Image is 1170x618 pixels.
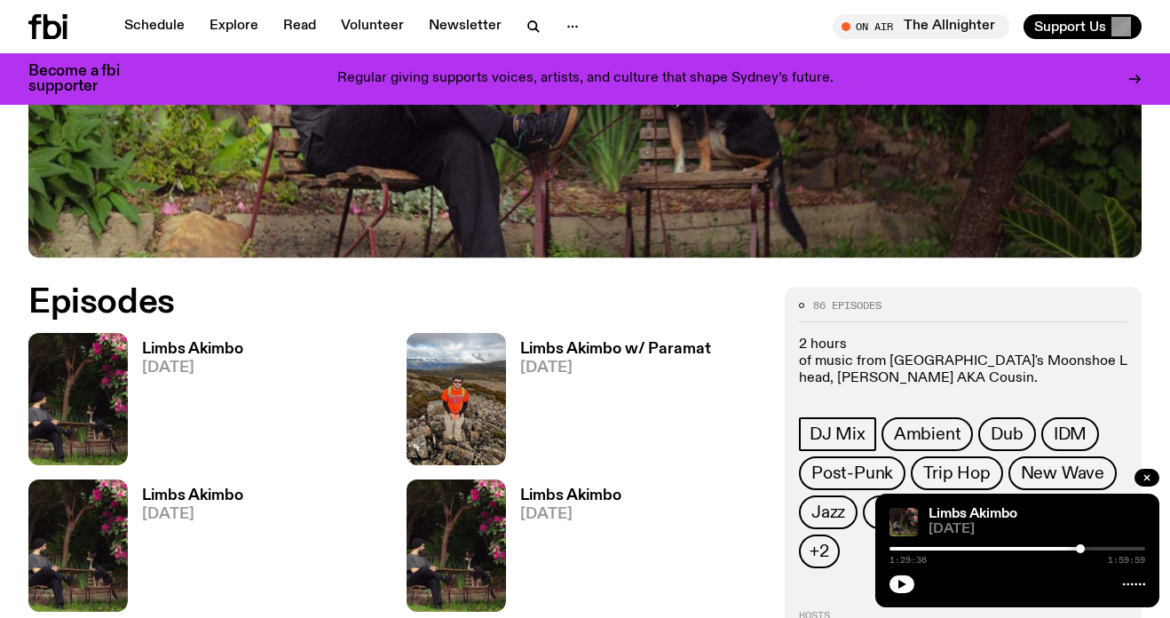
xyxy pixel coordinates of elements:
p: 2 hours of music from [GEOGRAPHIC_DATA]'s Moonshoe Label head, [PERSON_NAME] AKA Cousin. [799,337,1127,388]
a: Limbs Akimbo [929,507,1017,521]
a: Limbs Akimbo[DATE] [506,488,621,612]
a: Post-Punk [799,456,905,490]
span: [DATE] [929,523,1145,536]
a: Volunteer [330,14,415,39]
span: 1:59:59 [1108,556,1145,565]
span: [DATE] [142,360,243,376]
span: Trip Hop [923,463,990,483]
button: +2 [799,535,840,568]
button: On AirThe Allnighter [833,14,1009,39]
a: Limbs Akimbo[DATE] [128,342,243,465]
span: 86 episodes [813,301,881,311]
span: DJ Mix [810,424,866,444]
span: +2 [810,542,829,561]
p: Regular giving supports voices, artists, and culture that shape Sydney’s future. [337,71,834,87]
span: [DATE] [520,360,711,376]
a: Read [273,14,327,39]
h2: Episodes [28,287,763,319]
a: Limbs Akimbo w/ Paramat[DATE] [506,342,711,465]
h3: Limbs Akimbo [142,488,243,503]
span: 1:29:36 [889,556,927,565]
span: Post-Punk [811,463,893,483]
img: Jackson sits at an outdoor table, legs crossed and gazing at a black and brown dog also sitting a... [28,479,128,612]
a: Schedule [114,14,195,39]
a: Dub [978,417,1035,451]
a: Jazz [799,495,858,529]
img: Jackson sits at an outdoor table, legs crossed and gazing at a black and brown dog also sitting a... [407,479,506,612]
a: Newsletter [418,14,512,39]
a: Explore [199,14,269,39]
button: Support Us [1024,14,1142,39]
a: New Wave [1008,456,1117,490]
h3: Limbs Akimbo w/ Paramat [520,342,711,357]
span: [DATE] [520,507,621,522]
span: Ambient [894,424,961,444]
a: IDM [1041,417,1099,451]
h3: Become a fbi supporter [28,64,142,94]
a: Limbs Akimbo[DATE] [128,488,243,612]
img: Jackson sits at an outdoor table, legs crossed and gazing at a black and brown dog also sitting a... [889,508,918,536]
a: Ambient [881,417,974,451]
img: Jackson sits at an outdoor table, legs crossed and gazing at a black and brown dog also sitting a... [28,333,128,465]
span: Dub [991,424,1023,444]
span: New Wave [1021,463,1104,483]
h3: Limbs Akimbo [142,342,243,357]
h3: Limbs Akimbo [520,488,621,503]
a: DJ Mix [799,417,876,451]
span: Jazz [811,503,845,522]
span: Support Us [1034,19,1106,35]
span: [DATE] [142,507,243,522]
a: Post-Rock [863,495,969,529]
span: IDM [1054,424,1087,444]
a: Trip Hop [911,456,1002,490]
